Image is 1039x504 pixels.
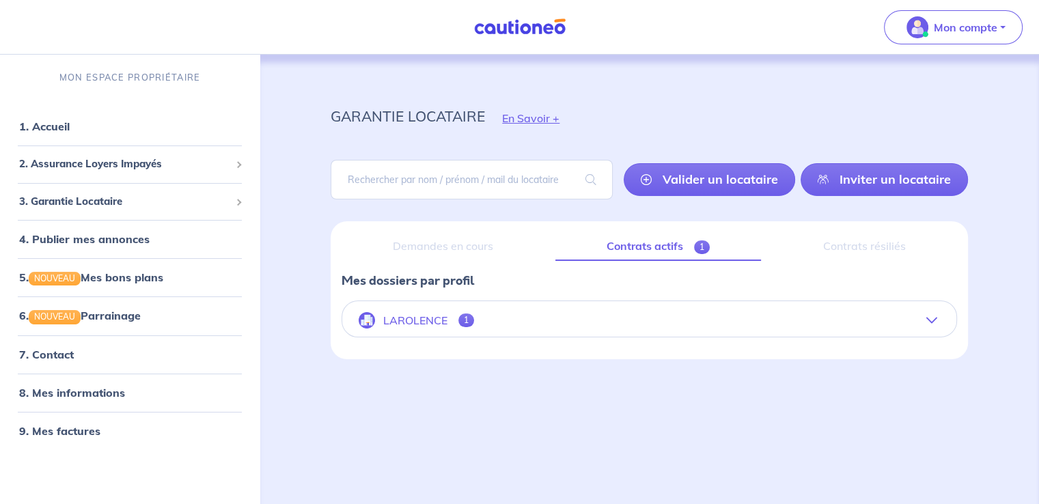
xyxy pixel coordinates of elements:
[331,104,485,128] p: garantie locataire
[5,151,254,178] div: 2. Assurance Loyers Impayés
[19,424,100,438] a: 9. Mes factures
[694,240,710,254] span: 1
[555,232,761,261] a: Contrats actifs1
[59,71,200,84] p: MON ESPACE PROPRIÉTAIRE
[383,314,447,327] p: LAROLENCE
[569,160,613,199] span: search
[458,313,474,327] span: 1
[469,18,571,36] img: Cautioneo
[19,309,141,322] a: 6.NOUVEAUParrainage
[5,264,254,291] div: 5.NOUVEAUMes bons plans
[19,386,125,400] a: 8. Mes informations
[485,98,577,138] button: En Savoir +
[5,341,254,368] div: 7. Contact
[5,417,254,445] div: 9. Mes factures
[5,302,254,329] div: 6.NOUVEAUParrainage
[342,272,957,290] p: Mes dossiers par profil
[359,312,375,328] img: illu_company.svg
[19,120,70,133] a: 1. Accueil
[5,113,254,140] div: 1. Accueil
[19,232,150,246] a: 4. Publier mes annonces
[19,194,230,210] span: 3. Garantie Locataire
[342,304,956,337] button: LAROLENCE1
[19,348,74,361] a: 7. Contact
[5,188,254,215] div: 3. Garantie Locataire
[884,10,1023,44] button: illu_account_valid_menu.svgMon compte
[19,156,230,172] span: 2. Assurance Loyers Impayés
[19,270,163,284] a: 5.NOUVEAUMes bons plans
[624,163,795,196] a: Valider un locataire
[934,19,997,36] p: Mon compte
[801,163,968,196] a: Inviter un locataire
[5,225,254,253] div: 4. Publier mes annonces
[906,16,928,38] img: illu_account_valid_menu.svg
[5,379,254,406] div: 8. Mes informations
[331,160,613,199] input: Rechercher par nom / prénom / mail du locataire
